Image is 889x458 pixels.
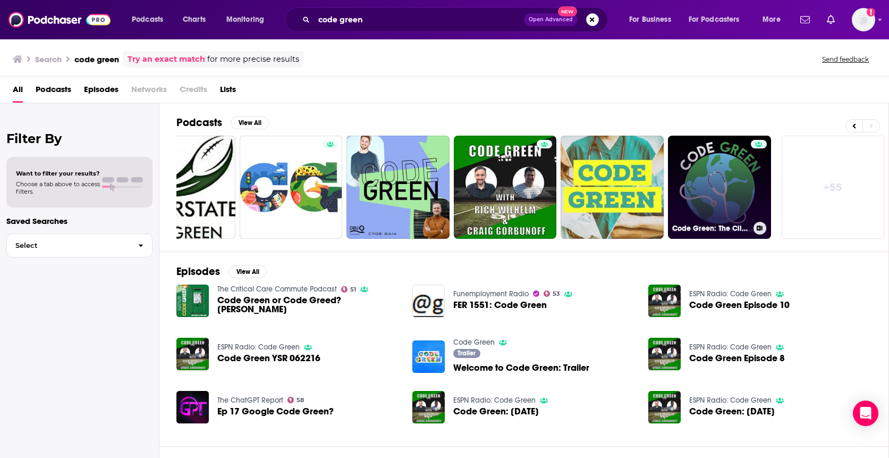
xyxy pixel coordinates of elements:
span: For Business [629,12,671,27]
a: Code Green or Code Greed? Dr John Kellum [217,296,400,314]
h2: Filter By [6,131,153,146]
span: 53 [553,292,560,296]
button: open menu [124,11,177,28]
button: Send feedback [819,55,872,64]
a: Try an exact match [128,53,205,65]
span: FER 1551: Code Green [453,301,547,310]
img: Code Green YSR 062216 [176,338,209,370]
img: Code Green Episode 10 [648,285,681,317]
a: 51 [341,286,357,293]
span: Credits [180,81,207,103]
img: Code Green or Code Greed? Dr John Kellum [176,285,209,317]
button: View All [228,265,267,278]
a: Lists [220,81,236,103]
span: Code Green: [DATE] [689,407,775,416]
img: Welcome to Code Green: Trailer [412,340,445,373]
button: open menu [219,11,278,28]
img: Code Green: 05-19-18 [648,391,681,423]
a: ESPN Radio: Code Green [453,396,536,405]
img: Code Green: 06-30-18 [412,391,445,423]
a: All [13,81,23,103]
a: Code Green: 05-19-18 [689,407,775,416]
a: Code Green YSR 062216 [217,354,320,363]
img: Podchaser - Follow, Share and Rate Podcasts [9,10,111,30]
a: The ChatGPT Report [217,396,283,405]
img: FER 1551: Code Green [412,285,445,317]
button: open menu [622,11,684,28]
span: For Podcasters [689,12,740,27]
a: Podcasts [36,81,71,103]
span: More [763,12,781,27]
img: Code Green Episode 8 [648,338,681,370]
h2: Podcasts [176,116,222,129]
h2: Episodes [176,265,220,278]
a: ESPN Radio: Code Green [689,396,772,405]
a: Episodes [84,81,118,103]
a: Welcome to Code Green: Trailer [453,363,589,372]
span: Select [7,242,130,249]
a: ESPN Radio: Code Green [689,289,772,298]
a: +55 [782,136,885,239]
a: Code Green: 06-30-18 [453,407,539,416]
a: Code Green Episode 10 [689,301,790,310]
span: Monitoring [226,12,264,27]
a: Funemployment Radio [453,289,529,298]
span: Choose a tab above to access filters. [16,180,100,195]
a: Show notifications dropdown [796,11,814,29]
button: View All [231,116,269,129]
div: Open Intercom Messenger [853,401,878,426]
a: ESPN Radio: Code Green [689,343,772,352]
span: Charts [183,12,206,27]
img: Ep 17 Google Code Green? [176,391,209,423]
a: ESPN Radio: Code Green [217,343,300,352]
button: Show profile menu [852,8,875,31]
a: 58 [287,397,304,403]
span: Code Green: [DATE] [453,407,539,416]
span: 51 [350,287,356,292]
button: Open AdvancedNew [524,13,578,26]
h3: code green [74,54,119,64]
p: Saved Searches [6,216,153,226]
a: Show notifications dropdown [823,11,839,29]
span: Code Green or Code Greed? [PERSON_NAME] [217,296,400,314]
a: Code Green: The Climate-Smart Health Professional [668,136,771,239]
a: 53 [544,290,561,297]
h3: Search [35,54,62,64]
span: New [558,6,577,16]
input: Search podcasts, credits, & more... [314,11,524,28]
span: 58 [297,398,304,403]
a: Code Green [453,338,495,347]
span: Open Advanced [529,17,573,22]
a: Code Green Episode 8 [689,354,785,363]
span: Trailer [458,350,476,356]
a: PodcastsView All [176,116,269,129]
button: open menu [755,11,794,28]
button: Select [6,234,153,257]
span: Logged in as SuzanneE [852,8,875,31]
button: open menu [682,11,755,28]
img: User Profile [852,8,875,31]
span: Podcasts [132,12,163,27]
a: Charts [176,11,212,28]
h3: Code Green: The Climate-Smart Health Professional [672,224,749,233]
a: The Critical Care Commute Podcast [217,285,337,294]
a: Ep 17 Google Code Green? [217,407,334,416]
